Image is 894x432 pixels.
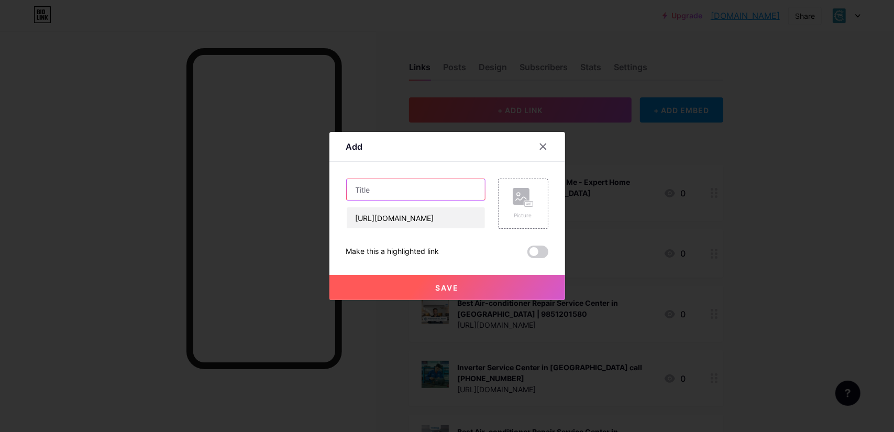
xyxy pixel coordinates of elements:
div: Picture [513,212,534,219]
button: Save [329,275,565,300]
span: Save [435,283,459,292]
div: Add [346,140,363,153]
div: Make this a highlighted link [346,246,439,258]
input: Title [347,179,485,200]
input: URL [347,207,485,228]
